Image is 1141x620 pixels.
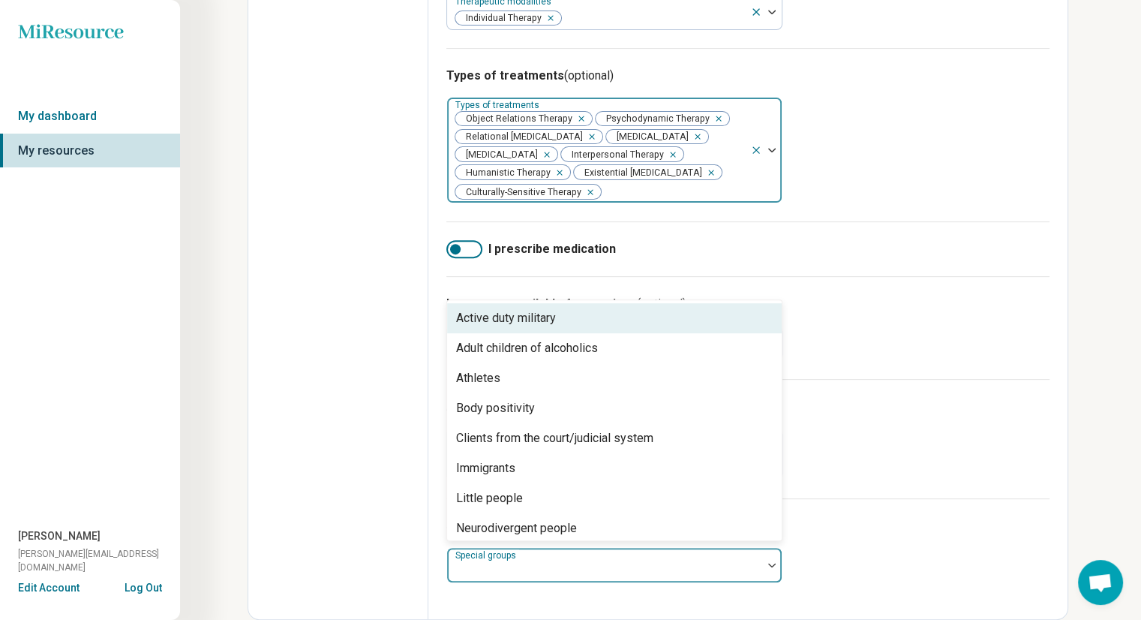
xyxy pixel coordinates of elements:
div: Active duty military [456,309,556,327]
span: [MEDICAL_DATA] [606,130,693,144]
div: Adult children of alcoholics [456,339,598,357]
button: Edit Account [18,580,80,596]
span: [PERSON_NAME] [18,528,101,544]
label: Special groups [455,549,519,560]
span: Psychodynamic Therapy [596,112,714,126]
span: Interpersonal Therapy [561,147,668,161]
div: Open chat [1078,560,1123,605]
div: Body positivity [456,399,535,417]
span: Relational [MEDICAL_DATA] [455,130,587,144]
h3: Languages available for services [446,295,1049,313]
span: Individual Therapy [455,11,546,26]
div: Athletes [456,369,500,387]
label: Types of treatments [455,99,542,110]
div: Little people [456,489,523,507]
div: Immigrants [456,459,515,477]
span: (optional) [637,296,686,311]
span: [MEDICAL_DATA] [455,147,542,161]
span: I prescribe medication [488,240,616,258]
span: Existential [MEDICAL_DATA] [574,165,707,179]
span: (optional) [564,68,614,83]
button: Log Out [125,580,162,592]
span: Object Relations Therapy [455,112,577,126]
span: Humanistic Therapy [455,165,555,179]
div: Clients from the court/judicial system [456,429,653,447]
span: Culturally-Sensitive Therapy [455,185,586,199]
div: Neurodivergent people [456,519,577,537]
span: [PERSON_NAME][EMAIL_ADDRESS][DOMAIN_NAME] [18,547,180,574]
h3: Types of treatments [446,67,1049,85]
